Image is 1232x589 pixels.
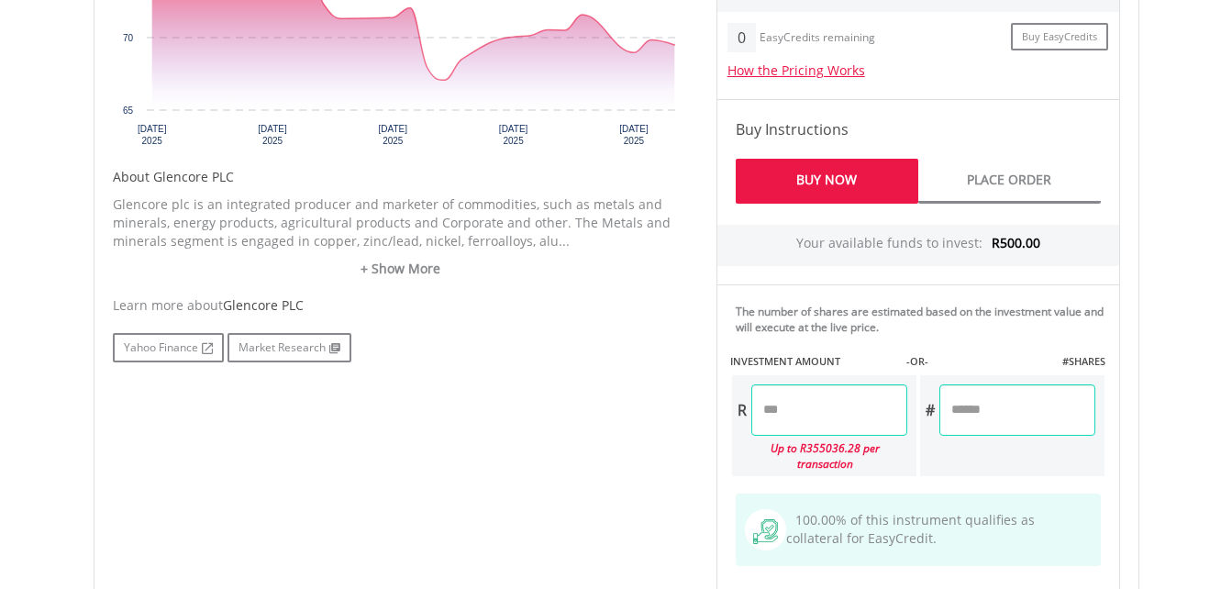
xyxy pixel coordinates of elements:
div: Learn more about [113,296,689,315]
text: [DATE] 2025 [137,124,166,146]
div: The number of shares are estimated based on the investment value and will execute at the live price. [736,304,1112,335]
span: R500.00 [992,234,1040,251]
text: 70 [122,33,133,43]
h5: About Glencore PLC [113,168,689,186]
div: R [732,384,751,436]
p: Glencore plc is an integrated producer and marketer of commodities, such as metals and minerals, ... [113,195,689,250]
text: [DATE] 2025 [498,124,527,146]
a: + Show More [113,260,689,278]
label: -OR- [906,354,928,369]
div: Your available funds to invest: [717,225,1119,266]
text: [DATE] 2025 [258,124,287,146]
img: collateral-qualifying-green.svg [753,519,778,544]
label: #SHARES [1062,354,1105,369]
text: 65 [122,106,133,116]
a: How the Pricing Works [727,61,865,79]
a: Market Research [228,333,351,362]
div: 0 [727,23,756,52]
span: 100.00% of this instrument qualifies as collateral for EasyCredit. [786,511,1035,547]
span: Glencore PLC [223,296,304,314]
a: Yahoo Finance [113,333,224,362]
text: [DATE] 2025 [619,124,649,146]
a: Buy Now [736,159,918,204]
h4: Buy Instructions [736,118,1101,140]
div: # [920,384,939,436]
div: Up to R355036.28 per transaction [732,436,907,476]
text: [DATE] 2025 [378,124,407,146]
div: EasyCredits remaining [760,31,875,47]
label: INVESTMENT AMOUNT [730,354,840,369]
a: Place Order [918,159,1101,204]
a: Buy EasyCredits [1011,23,1108,51]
